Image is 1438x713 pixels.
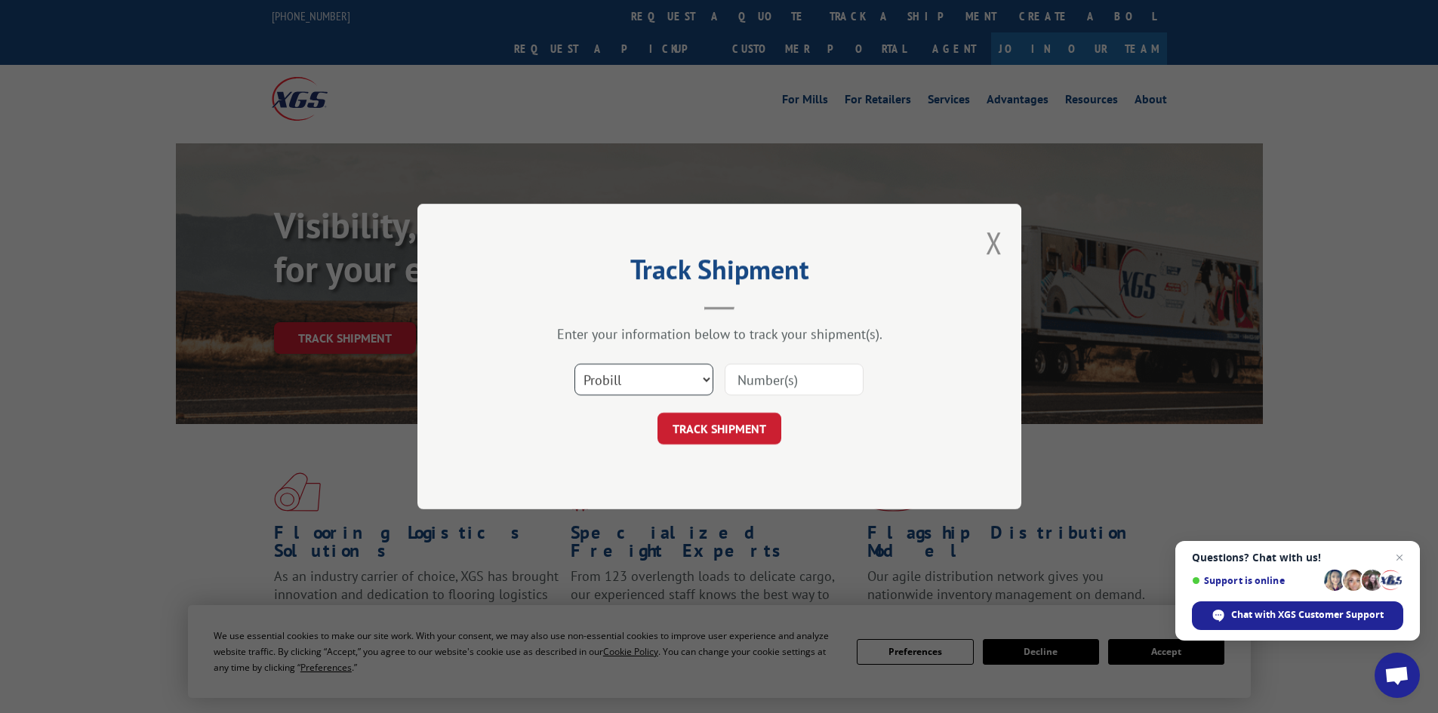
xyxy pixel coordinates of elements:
[1192,552,1403,564] span: Questions? Chat with us!
[986,223,1002,263] button: Close modal
[1192,575,1319,586] span: Support is online
[657,413,781,444] button: TRACK SHIPMENT
[493,325,946,343] div: Enter your information below to track your shipment(s).
[1192,601,1403,630] div: Chat with XGS Customer Support
[1231,608,1384,622] span: Chat with XGS Customer Support
[493,259,946,287] h2: Track Shipment
[725,364,864,395] input: Number(s)
[1390,549,1409,567] span: Close chat
[1375,653,1420,698] div: Open chat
